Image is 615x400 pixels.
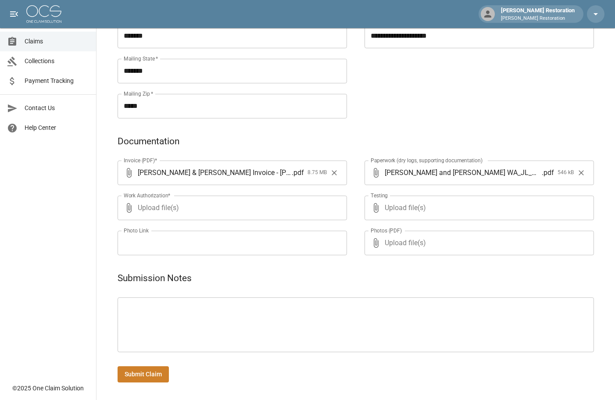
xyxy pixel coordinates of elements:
[124,157,157,164] label: Invoice (PDF)*
[497,6,578,22] div: [PERSON_NAME] Restoration
[501,15,575,22] p: [PERSON_NAME] Restoration
[25,76,89,86] span: Payment Tracking
[328,166,341,179] button: Clear
[124,192,171,199] label: Work Authorization*
[371,227,402,234] label: Photos (PDF)
[542,168,554,178] span: . pdf
[25,57,89,66] span: Collections
[25,37,89,46] span: Claims
[12,384,84,393] div: © 2025 One Claim Solution
[5,5,23,23] button: open drawer
[118,366,169,382] button: Submit Claim
[385,196,570,220] span: Upload file(s)
[307,168,327,177] span: 8.75 MB
[26,5,61,23] img: ocs-logo-white-transparent.png
[558,168,574,177] span: 546 kB
[124,227,149,234] label: Photo Link
[25,123,89,132] span: Help Center
[25,104,89,113] span: Contact Us
[575,166,588,179] button: Clear
[385,168,542,178] span: [PERSON_NAME] and [PERSON_NAME] WA_JL_MM TUC
[371,157,483,164] label: Paperwork (dry logs, supporting documentation)
[138,168,292,178] span: [PERSON_NAME] & [PERSON_NAME] Invoice - [PERSON_NAME] Restoration - TUC
[385,231,570,255] span: Upload file(s)
[124,55,158,62] label: Mailing State
[371,192,388,199] label: Testing
[138,196,323,220] span: Upload file(s)
[124,90,154,97] label: Mailing Zip
[292,168,304,178] span: . pdf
